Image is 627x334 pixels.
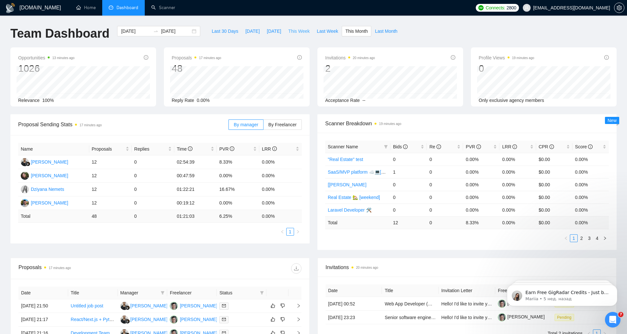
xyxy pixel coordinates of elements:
span: filter [384,145,388,149]
span: mail [222,304,226,308]
td: [DATE] 23:23 [326,311,382,324]
span: Last Week [317,28,338,35]
th: Name [18,143,89,155]
button: [DATE] [263,26,285,36]
td: 02:54:39 [174,155,217,169]
td: 0 [390,204,427,216]
span: dashboard [109,5,113,10]
img: gigradar-bm.png [125,319,130,324]
td: 0 [132,155,174,169]
td: $0.00 [536,191,572,204]
td: $0.00 [536,204,572,216]
a: DNDziyana Nemets [21,186,64,192]
button: This Month [342,26,371,36]
span: 2800 [507,4,516,11]
a: HH[PERSON_NAME] [21,173,68,178]
span: Bids [393,144,408,149]
li: 2 [578,234,585,242]
a: Laravel Developer 🛠️ [328,207,372,213]
td: 12 [390,216,427,229]
td: 01:21:03 [174,210,217,223]
li: 1 [286,228,294,236]
div: [PERSON_NAME] [31,172,68,179]
img: FG [120,302,129,310]
time: 19 minutes ago [512,56,534,60]
th: Date [18,287,68,299]
span: Proposals [172,54,221,62]
th: Freelancer [167,287,217,299]
td: 0.00% [463,166,499,178]
td: 0.00% [572,153,609,166]
span: Re [429,144,441,149]
td: 0.00% [499,153,536,166]
span: filter [161,291,165,295]
time: 17 minutes ago [49,266,71,270]
a: AK[PERSON_NAME] [21,200,68,205]
time: 19 minutes ago [379,122,401,126]
td: 0.00% [572,166,609,178]
button: Last 30 Days [208,26,242,36]
td: 00:19:12 [174,196,217,210]
span: dislike [280,303,285,308]
span: info-circle [512,144,517,149]
td: [DATE] 21:50 [18,299,68,313]
span: Replies [134,145,167,153]
a: setting [614,5,624,10]
td: Senior software engineer- AI integration experience [382,311,438,324]
td: $0.00 [536,166,572,178]
img: gigradar-bm.png [125,305,130,310]
h1: Team Dashboard [10,26,109,41]
a: 2 [578,235,585,242]
td: 0.00 % [572,216,609,229]
div: Dziyana Nemets [31,186,64,193]
span: Earn Free GigRadar Credits - Just by Sharing Your Story! 💬 Want more credits for sending proposal... [28,19,112,179]
span: Time [177,146,192,152]
span: info-circle [451,55,455,60]
span: dislike [280,317,285,322]
td: 01:22:21 [174,183,217,196]
span: Last Month [375,28,397,35]
input: Start date [121,28,151,35]
span: filter [259,288,265,298]
a: 1 [287,228,294,235]
button: [DATE] [242,26,263,36]
th: Title [68,287,118,299]
div: [PERSON_NAME] [180,302,217,309]
div: 0 [479,62,534,75]
td: 0.00% [259,196,302,210]
td: 0.00% [259,155,302,169]
time: 20 minutes ago [356,266,378,269]
time: 17 minutes ago [80,123,102,127]
span: like [271,303,275,308]
th: Manager [118,287,167,299]
td: 12 [89,169,132,183]
div: 2 [325,62,375,75]
td: 0.00% [463,204,499,216]
td: 0.00% [259,169,302,183]
img: upwork-logo.png [478,5,484,10]
span: mail [222,317,226,321]
div: [PERSON_NAME] [180,316,217,323]
button: right [294,228,302,236]
button: setting [614,3,624,13]
img: c1Tebym3BND9d52IcgAhOjDIggZNrr93DrArCnDDhQCo9DNa2fMdUdlKkX3cX7l7jn [498,313,506,321]
span: like [271,317,275,322]
span: PVR [219,146,235,152]
span: filter [383,142,389,152]
a: searchScanner [151,5,175,10]
a: React/Next.js + Python/FastAPI Developer for AI Platform Features [71,317,206,322]
td: 0 [427,166,463,178]
th: Title [382,284,438,297]
button: like [269,302,277,310]
iframe: Intercom notifications сообщение [497,271,627,316]
td: 0.00% [499,204,536,216]
li: Next Page [601,234,609,242]
li: Previous Page [562,234,570,242]
span: info-circle [588,144,593,149]
span: left [564,236,568,240]
img: FG [21,158,29,166]
th: Proposals [89,143,132,155]
td: 0 [427,178,463,191]
td: 0 [427,204,463,216]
